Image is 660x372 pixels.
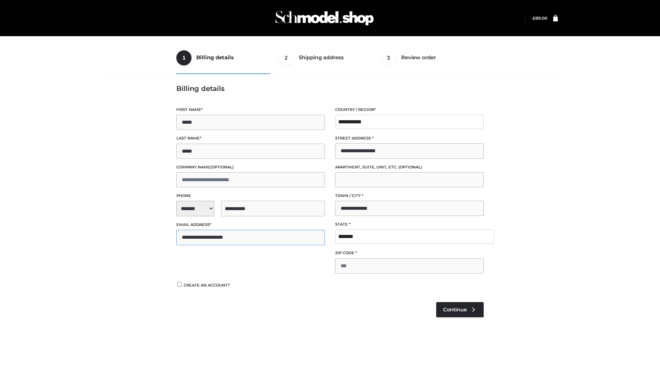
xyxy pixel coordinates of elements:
span: Continue [443,307,467,313]
label: Country / Region [335,106,484,113]
span: (optional) [210,165,234,169]
label: First name [176,106,325,113]
label: Town / City [335,193,484,199]
label: Apartment, suite, unit, etc. [335,164,484,170]
input: Create an account? [176,282,183,287]
span: £ [532,15,535,21]
span: Create an account? [184,283,230,288]
label: Phone [176,193,325,199]
label: Last name [176,135,325,142]
label: State [335,221,484,228]
label: Street address [335,135,484,142]
label: Email address [176,221,325,228]
img: Schmodel Admin 964 [273,4,376,32]
label: Company name [176,164,325,170]
a: £89.00 [532,15,547,21]
h3: Billing details [176,84,484,93]
bdi: 89.00 [532,15,547,21]
a: Continue [436,302,484,317]
label: ZIP Code [335,250,484,256]
span: (optional) [398,165,422,169]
